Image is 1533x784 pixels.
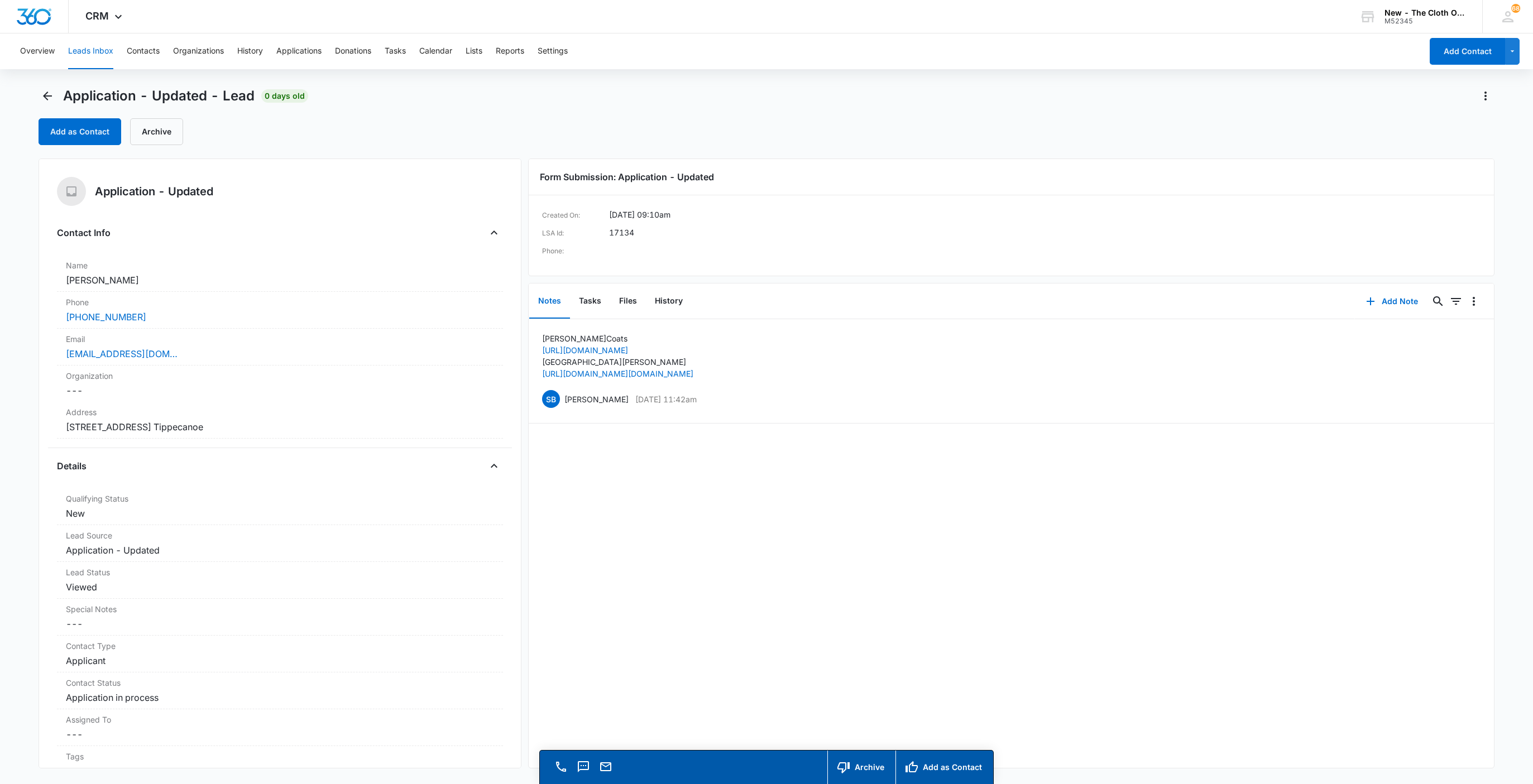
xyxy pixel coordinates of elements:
span: 68 [1511,4,1520,13]
button: Close [485,224,503,242]
dd: --- [66,764,495,778]
a: Email [598,766,614,775]
button: Overflow Menu [1465,292,1483,310]
button: Settings [538,33,568,69]
button: Files [610,284,646,319]
div: Contact TypeApplicant [57,636,504,672]
a: [URL][DOMAIN_NAME][DOMAIN_NAME] [542,369,693,378]
button: History [646,284,692,319]
dd: New [66,507,495,520]
button: Overview [20,33,55,69]
div: Address[STREET_ADDRESS] Tippecanoe [57,402,504,439]
a: [PHONE_NUMBER] [66,310,146,324]
dd: --- [66,728,495,741]
label: Special Notes [66,603,495,615]
button: Tasks [385,33,406,69]
div: notifications count [1511,4,1520,13]
label: Phone [66,296,495,308]
dd: [DATE] 09:10am [609,209,670,222]
label: Qualifying Status [66,493,495,504]
a: Call [553,766,569,775]
button: Add as Contact [39,118,121,145]
button: Organizations [173,33,224,69]
label: Organization [66,370,495,382]
div: Tags--- [57,746,504,783]
div: Contact StatusApplication in process [57,672,504,709]
div: account name [1385,8,1466,17]
button: Donations [335,33,371,69]
button: Tasks [570,284,610,319]
label: Tags [66,751,495,762]
div: Special Notes--- [57,599,504,636]
dd: [PERSON_NAME] [66,273,495,287]
dt: Created On: [542,209,609,222]
button: Email [598,759,614,775]
div: Qualifying StatusNew [57,488,504,525]
label: Email [66,333,495,345]
button: Back [39,87,56,105]
dd: [STREET_ADDRESS] Tippecanoe [66,420,495,434]
dd: Application - Updated [66,543,495,557]
span: CRM [85,10,109,22]
p: [PERSON_NAME] Coats [542,333,693,344]
div: Name[PERSON_NAME] [57,255,504,292]
button: Reports [496,33,524,69]
dt: Lead Source [66,530,495,541]
div: Lead StatusViewed [57,562,504,599]
label: Contact Type [66,640,495,652]
button: Applications [276,33,322,69]
dd: Viewed [66,580,495,594]
button: History [237,33,263,69]
button: Text [576,759,591,775]
label: Address [66,406,495,418]
button: Filters [1447,292,1465,310]
a: Text [576,766,591,775]
p: [PERSON_NAME] [564,393,629,405]
button: Search... [1429,292,1447,310]
div: Email[EMAIL_ADDRESS][DOMAIN_NAME] [57,329,504,365]
dt: Lead Status [66,566,495,578]
div: Lead SourceApplication - Updated [57,525,504,562]
h4: Details [57,459,87,473]
label: Contact Status [66,677,495,689]
button: Notes [529,284,570,319]
button: Archive [827,751,895,784]
p: [DATE] 11:42am [635,393,697,405]
button: Add Contact [1430,38,1505,65]
dd: --- [66,617,495,631]
dd: Application in process [66,691,495,704]
button: Archive [130,118,183,145]
button: Actions [1477,87,1494,105]
button: Lists [466,33,482,69]
dd: --- [66,384,495,397]
div: account id [1385,17,1466,25]
a: [EMAIL_ADDRESS][DOMAIN_NAME] [66,347,178,360]
h5: Application - Updated [95,183,213,200]
label: Assigned To [66,714,495,725]
h4: Contact Info [57,226,111,239]
button: Leads Inbox [68,33,113,69]
dd: Applicant [66,654,495,667]
button: Close [485,457,503,475]
dd: 17134 [609,227,634,240]
button: Call [553,759,569,775]
span: SB [542,390,560,408]
button: Add Note [1355,288,1429,315]
span: Application - Updated - Lead [63,88,255,104]
dt: Phone: [542,244,609,258]
button: Contacts [127,33,160,69]
label: Name [66,259,495,271]
div: Assigned To--- [57,709,504,746]
p: [GEOGRAPHIC_DATA] [PERSON_NAME] [542,356,693,368]
a: [URL][DOMAIN_NAME] [542,345,628,355]
button: Calendar [419,33,452,69]
h3: Form Submission: Application - Updated [540,170,1483,184]
dt: LSA Id: [542,227,609,240]
button: Add as Contact [895,751,993,784]
span: 0 days old [261,89,308,103]
div: Phone[PHONE_NUMBER] [57,292,504,329]
div: Organization--- [57,365,504,402]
